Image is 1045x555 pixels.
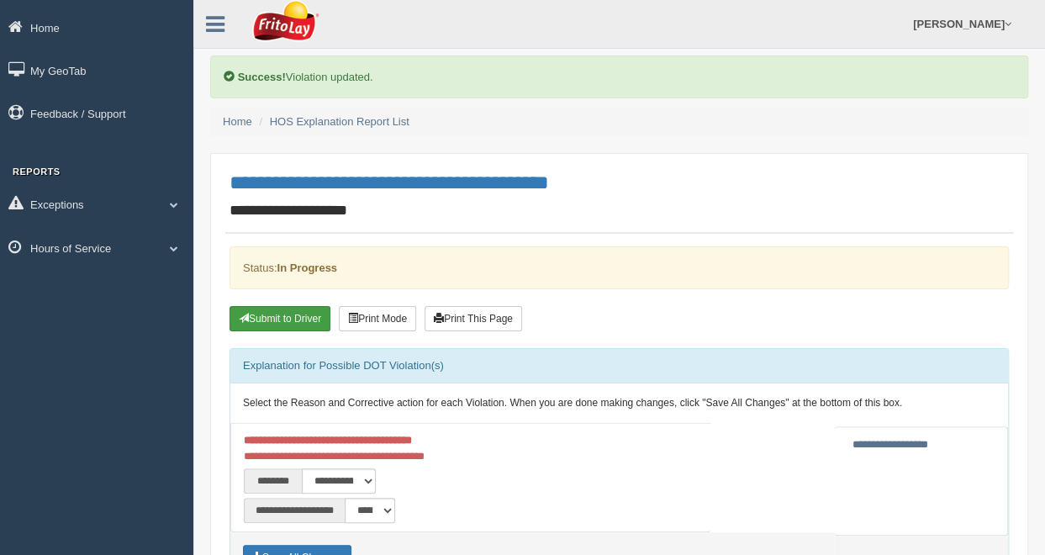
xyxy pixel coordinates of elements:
[230,349,1008,383] div: Explanation for Possible DOT Violation(s)
[230,246,1009,289] div: Status:
[230,383,1008,424] div: Select the Reason and Corrective action for each Violation. When you are done making changes, cli...
[270,115,409,128] a: HOS Explanation Report List
[230,306,330,331] button: Submit To Driver
[277,262,337,274] strong: In Progress
[210,55,1028,98] div: Violation updated.
[223,115,252,128] a: Home
[339,306,416,331] button: Print Mode
[238,71,286,83] b: Success!
[425,306,522,331] button: Print This Page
